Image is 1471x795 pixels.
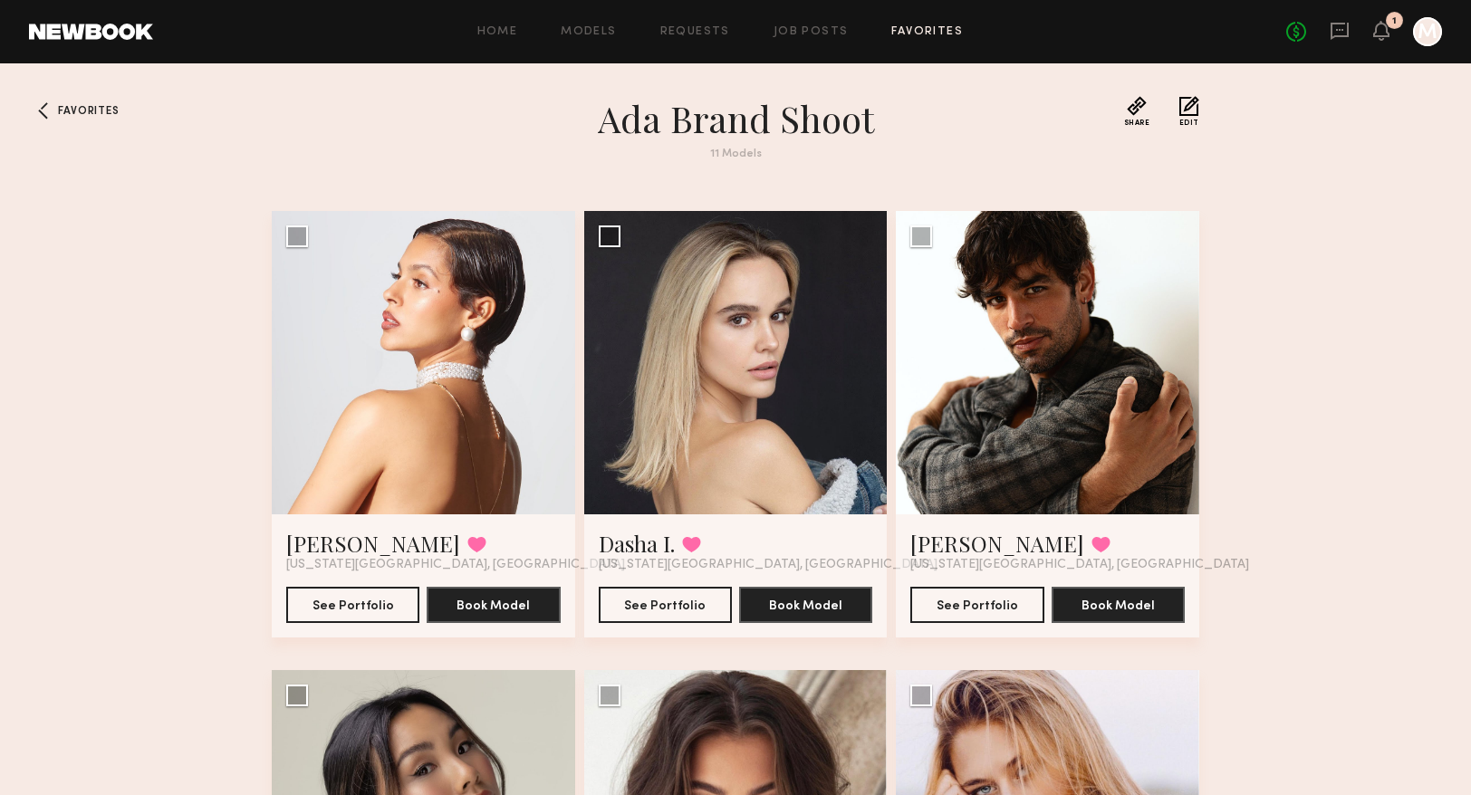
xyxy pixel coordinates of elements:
a: Models [561,26,616,38]
h1: Ada Brand Shoot [409,96,1062,141]
button: Book Model [1052,587,1185,623]
span: Edit [1179,120,1199,127]
button: See Portfolio [599,587,732,623]
span: Share [1124,120,1150,127]
button: Edit [1179,96,1199,127]
a: Job Posts [774,26,849,38]
a: [PERSON_NAME] [910,529,1084,558]
button: Share [1124,96,1150,127]
a: [PERSON_NAME] [286,529,460,558]
a: Favorites [891,26,963,38]
a: Home [477,26,518,38]
a: Dasha I. [599,529,675,558]
a: Book Model [427,597,560,612]
span: [US_STATE][GEOGRAPHIC_DATA], [GEOGRAPHIC_DATA] [910,558,1249,572]
div: 11 Models [409,148,1062,160]
span: [US_STATE][GEOGRAPHIC_DATA], [GEOGRAPHIC_DATA] [599,558,937,572]
a: Requests [660,26,730,38]
button: Book Model [739,587,872,623]
span: [US_STATE][GEOGRAPHIC_DATA], [GEOGRAPHIC_DATA] [286,558,625,572]
a: Favorites [29,96,58,125]
a: Book Model [739,597,872,612]
div: 1 [1392,16,1397,26]
button: See Portfolio [286,587,419,623]
button: Book Model [427,587,560,623]
span: Favorites [58,106,119,117]
a: Book Model [1052,597,1185,612]
button: See Portfolio [910,587,1043,623]
a: M [1413,17,1442,46]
